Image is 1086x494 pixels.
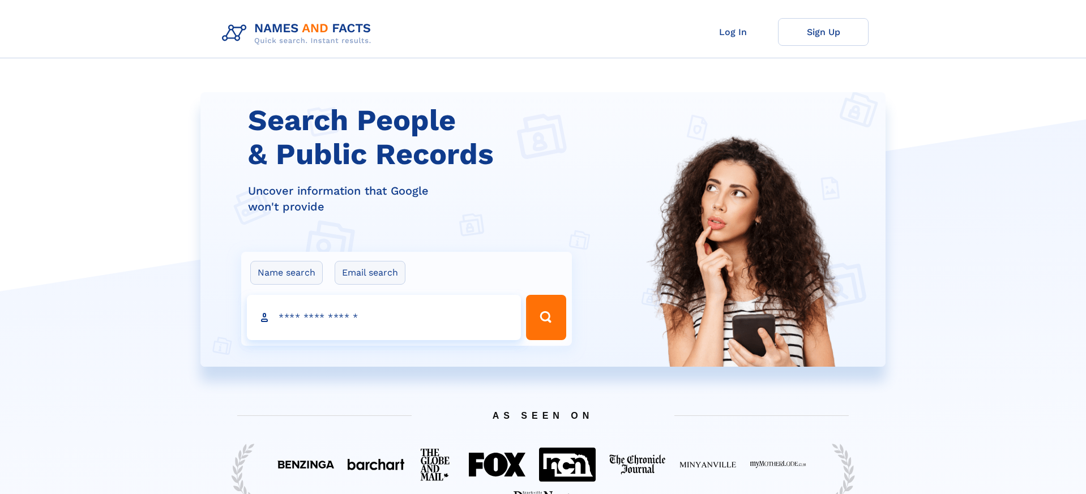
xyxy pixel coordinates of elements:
a: Log In [687,18,778,46]
h1: Search People & Public Records [248,104,579,171]
label: Email search [335,261,405,285]
input: search input [247,295,521,340]
span: AS SEEN ON [220,397,866,435]
img: Featured on Minyanville [679,461,736,469]
img: Featured on The Chronicle Journal [609,454,666,475]
div: Uncover information that Google won't provide [248,183,579,214]
img: Featured on My Mother Lode [750,461,806,469]
img: Featured on The Globe And Mail [418,446,455,483]
img: Search People and Public records [639,133,849,423]
img: Featured on NCN [539,448,596,481]
img: Featured on BarChart [348,459,404,470]
a: Sign Up [778,18,869,46]
img: Featured on Benzinga [277,461,334,469]
button: Search Button [526,295,566,340]
img: Logo Names and Facts [217,18,380,49]
img: Featured on FOX 40 [469,453,525,476]
label: Name search [250,261,323,285]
